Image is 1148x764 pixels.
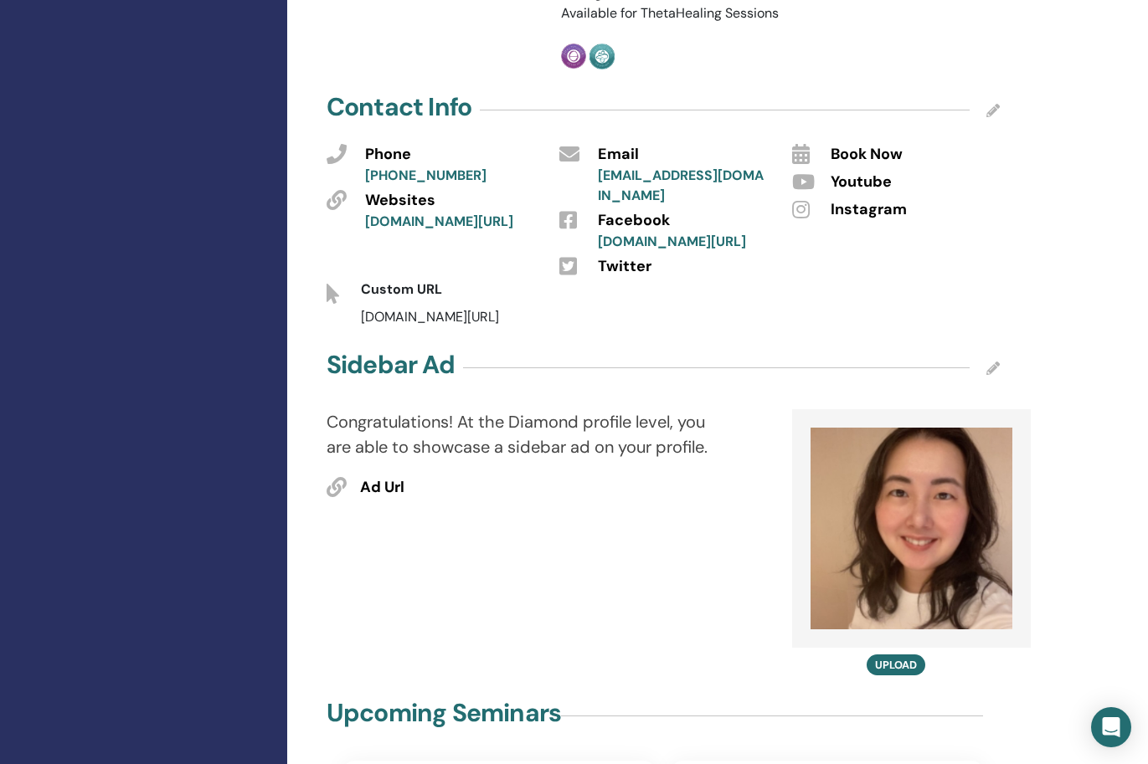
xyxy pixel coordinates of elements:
[360,477,404,499] span: Ad Url
[327,350,455,380] h4: Sidebar Ad
[365,213,513,230] a: [DOMAIN_NAME][URL]
[831,199,907,221] span: Instagram
[365,167,486,184] a: [PHONE_NUMBER]
[365,144,411,166] span: Phone
[361,308,499,326] span: [DOMAIN_NAME][URL]
[327,698,561,728] h4: Upcoming Seminars
[1091,707,1131,747] div: Open Intercom Messenger
[327,92,471,122] h4: Contact Info
[598,210,670,232] span: Facebook
[811,428,1012,629] img: default.jpg
[361,280,442,298] span: Custom URL
[327,409,709,459] p: Congratulations! At the Diamond profile level, you are able to showcase a sidebar ad on your prof...
[831,172,892,193] span: Youtube
[561,4,779,22] span: Available for ThetaHealing Sessions
[598,233,746,250] a: [DOMAIN_NAME][URL]
[867,654,925,675] button: Upload
[598,167,764,204] a: [EMAIL_ADDRESS][DOMAIN_NAME]
[365,190,435,212] span: Websites
[598,256,651,278] span: Twitter
[831,144,903,166] span: Book Now
[598,144,639,166] span: Email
